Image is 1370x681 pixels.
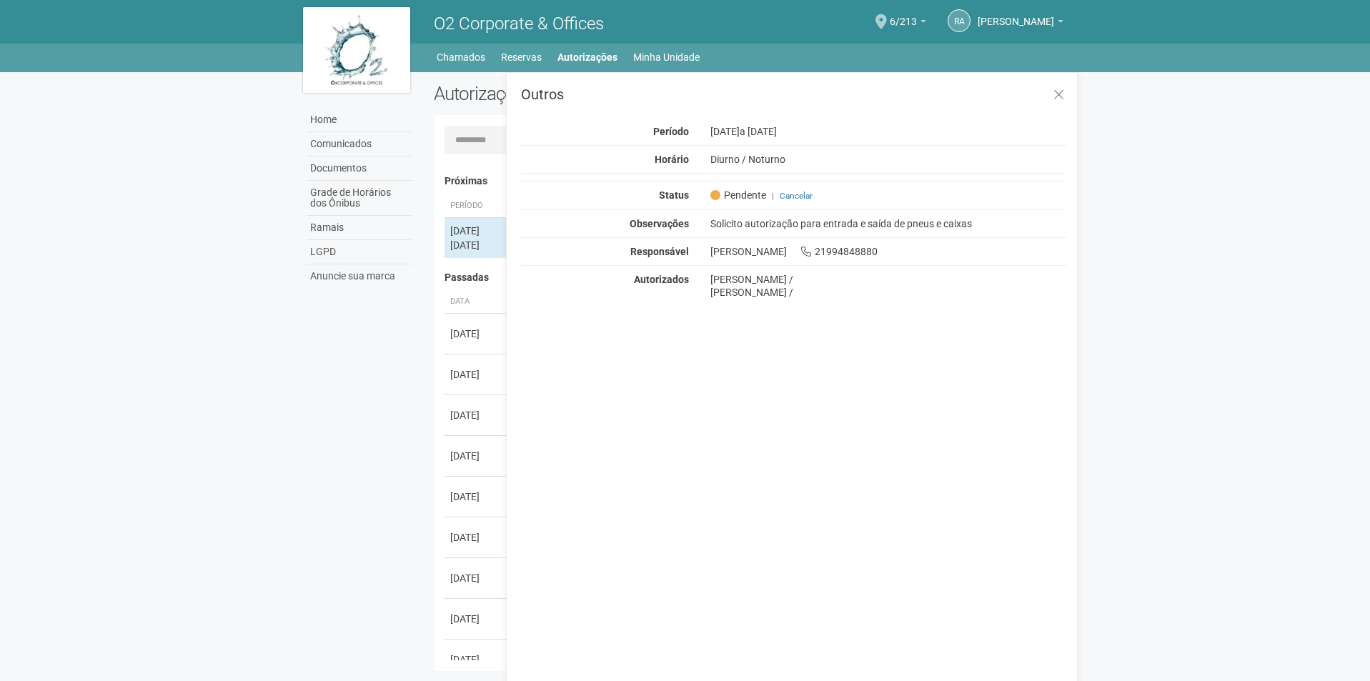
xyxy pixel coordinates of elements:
div: [DATE] [450,571,503,585]
a: Autorizações [557,47,617,67]
div: [DATE] [450,238,503,252]
th: Data [445,290,509,314]
th: Período [445,194,509,218]
a: [PERSON_NAME] [978,18,1063,29]
img: logo.jpg [303,7,410,93]
div: [PERSON_NAME] / [710,286,1067,299]
div: [DATE] [450,449,503,463]
div: [DATE] [450,612,503,626]
a: Comunicados [307,132,412,156]
span: ROSANGELA APARECIDA SANTOS HADDAD [978,2,1054,27]
a: Reservas [501,47,542,67]
h3: Outros [521,87,1066,101]
strong: Status [659,189,689,201]
a: Documentos [307,156,412,181]
div: [DATE] [450,530,503,545]
div: [DATE] [700,125,1078,138]
div: [PERSON_NAME] 21994848880 [700,245,1078,258]
div: [DATE] [450,489,503,504]
div: [PERSON_NAME] / [710,273,1067,286]
strong: Responsável [630,246,689,257]
a: Chamados [437,47,485,67]
a: Ramais [307,216,412,240]
a: 6/213 [890,18,926,29]
div: Solicito autorização para entrada e saída de pneus e caixas [700,217,1078,230]
div: [DATE] [450,327,503,341]
a: LGPD [307,240,412,264]
span: | [772,191,774,201]
span: 6/213 [890,2,917,27]
h4: Próximas [445,176,1057,187]
a: Grade de Horários dos Ônibus [307,181,412,216]
a: Cancelar [780,191,813,201]
span: Pendente [710,189,766,202]
div: Diurno / Noturno [700,153,1078,166]
div: [DATE] [450,367,503,382]
strong: Horário [655,154,689,165]
strong: Observações [630,218,689,229]
span: a [DATE] [740,126,777,137]
a: Minha Unidade [633,47,700,67]
a: Anuncie sua marca [307,264,412,288]
a: Home [307,108,412,132]
div: [DATE] [450,224,503,238]
span: O2 Corporate & Offices [434,14,604,34]
div: [DATE] [450,652,503,667]
h2: Autorizações [434,83,740,104]
strong: Período [653,126,689,137]
strong: Autorizados [634,274,689,285]
a: RA [948,9,971,32]
div: [DATE] [450,408,503,422]
h4: Passadas [445,272,1057,283]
